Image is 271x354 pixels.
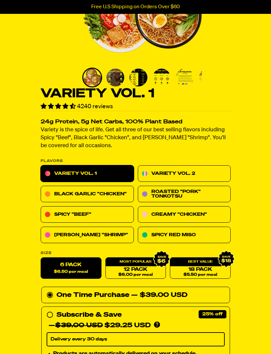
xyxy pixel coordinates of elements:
[41,258,101,279] label: 6 Pack
[57,310,122,320] div: Subscribe & Save
[83,69,101,86] img: Variety Vol. 1
[41,227,134,243] a: [PERSON_NAME] "Shrimp"
[41,104,77,110] span: 4.55 stars
[47,290,225,301] div: One Time Purchase
[137,207,231,223] a: Creamy "Chicken"
[82,68,102,87] li: Go to slide 1
[41,207,134,223] a: Spicy "Beef"
[41,186,134,203] a: Black Garlic "Chicken"
[129,68,148,87] li: Go to slide 3
[137,227,231,243] a: Spicy Red Miso
[55,322,103,329] del: $39.00 USD
[152,68,172,87] li: Go to slide 4
[198,68,218,87] li: Go to slide 6
[199,69,217,86] img: Variety Vol. 1
[91,4,180,10] p: Free U.S Shipping on Orders Over $60
[41,251,231,255] label: Size
[47,333,225,346] select: Subscribe & Save —$39.00 USD$29.25 USD Products are automatically delivered on your schedule. No ...
[131,290,187,301] div: — $39.00 USD
[49,320,151,331] div: — $29.25 USD
[118,273,153,277] span: $6.00 per meal
[175,68,195,87] li: Go to slide 5
[176,69,194,86] img: Variety Vol. 1
[106,69,124,86] img: Variety Vol. 1
[183,273,217,277] span: $5.50 per meal
[105,68,125,87] li: Go to slide 2
[153,69,171,86] img: Variety Vol. 1
[137,186,231,203] a: Roasted "Pork" Tonkotsu
[41,87,231,100] h1: Variety Vol. 1
[54,270,88,274] span: $6.50 per meal
[137,166,231,182] a: Variety Vol. 2
[41,119,231,125] h2: 24g Protein, 5g Net Carbs, 100% Plant Based
[41,166,134,182] a: Variety Vol. 1
[41,159,231,163] p: Flavors
[41,126,231,150] p: Variety is the spice of life. Get all three of our best selling flavors including Spicy "Beef", B...
[170,258,231,279] a: 18 Pack$5.50 per meal
[105,258,166,279] a: 12 Pack$6.00 per meal
[3,310,42,351] iframe: Marketing Popup
[77,104,113,110] span: 4240 reviews
[82,68,202,87] div: PDP main carousel thumbnails
[130,69,147,86] img: Variety Vol. 1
